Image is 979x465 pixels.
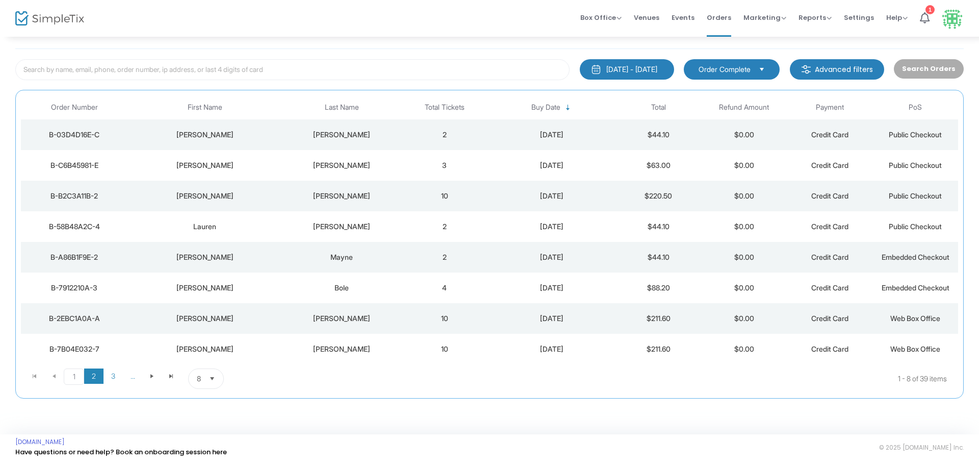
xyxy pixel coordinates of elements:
[131,252,279,262] div: Heather
[23,191,125,201] div: B-B2C3A11B-2
[15,447,227,457] a: Have questions or need help? Book an onboarding session here
[580,59,674,80] button: [DATE] - [DATE]
[285,222,399,232] div: DiMasi
[616,303,702,334] td: $211.60
[131,222,279,232] div: Lauren
[811,283,848,292] span: Credit Card
[701,334,787,364] td: $0.00
[882,253,949,261] span: Embedded Checkout
[531,103,560,112] span: Buy Date
[402,181,487,211] td: 10
[798,13,832,22] span: Reports
[131,344,279,354] div: Jenna
[844,5,874,31] span: Settings
[701,273,787,303] td: $0.00
[23,222,125,232] div: B-58B48A2C-4
[490,313,613,324] div: 9/14/2025
[909,103,922,112] span: PoS
[197,374,201,384] span: 8
[148,372,156,380] span: Go to the next page
[490,222,613,232] div: 9/14/2025
[591,64,601,75] img: monthly
[701,119,787,150] td: $0.00
[402,273,487,303] td: 4
[634,5,659,31] span: Venues
[490,130,613,140] div: 9/16/2025
[816,103,844,112] span: Payment
[167,372,175,380] span: Go to the last page
[21,95,958,364] div: Data table
[285,130,399,140] div: Gibson
[616,273,702,303] td: $88.20
[811,130,848,139] span: Credit Card
[701,242,787,273] td: $0.00
[402,334,487,364] td: 10
[801,64,811,75] img: filter
[564,104,572,112] span: Sortable
[889,222,942,231] span: Public Checkout
[790,59,884,80] m-button: Advanced filters
[701,211,787,242] td: $0.00
[84,369,104,384] span: Page 2
[402,95,487,119] th: Total Tickets
[490,191,613,201] div: 9/15/2025
[616,211,702,242] td: $44.10
[701,181,787,211] td: $0.00
[889,191,942,200] span: Public Checkout
[402,150,487,181] td: 3
[699,64,751,75] span: Order Complete
[285,252,399,262] div: Mayne
[701,303,787,334] td: $0.00
[64,369,84,385] span: Page 1
[889,161,942,169] span: Public Checkout
[701,95,787,119] th: Refund Amount
[23,160,125,170] div: B-C6B45981-E
[616,242,702,273] td: $44.10
[23,313,125,324] div: B-2EBC1A0A-A
[490,344,613,354] div: 9/14/2025
[131,130,279,140] div: Terry
[205,369,219,388] button: Select
[131,313,279,324] div: Jenna
[886,13,908,22] span: Help
[285,283,399,293] div: Bole
[811,314,848,323] span: Credit Card
[131,283,279,293] div: Melissa
[707,5,731,31] span: Orders
[616,334,702,364] td: $211.60
[672,5,694,31] span: Events
[925,3,935,12] div: 1
[51,103,98,112] span: Order Number
[616,150,702,181] td: $63.00
[811,191,848,200] span: Credit Card
[123,369,142,384] span: Page 4
[616,95,702,119] th: Total
[580,13,622,22] span: Box Office
[325,369,947,389] kendo-pager-info: 1 - 8 of 39 items
[879,444,964,452] span: © 2025 [DOMAIN_NAME] Inc.
[490,252,613,262] div: 9/14/2025
[616,119,702,150] td: $44.10
[285,344,399,354] div: Riley
[811,222,848,231] span: Credit Card
[889,130,942,139] span: Public Checkout
[285,313,399,324] div: Riley
[15,438,65,446] a: [DOMAIN_NAME]
[811,345,848,353] span: Credit Card
[131,160,279,170] div: Amanda
[131,191,279,201] div: Jeffrey
[23,283,125,293] div: B-7912210A-3
[325,103,359,112] span: Last Name
[890,345,940,353] span: Web Box Office
[23,130,125,140] div: B-03D4D16E-C
[104,369,123,384] span: Page 3
[162,369,181,384] span: Go to the last page
[490,160,613,170] div: 9/16/2025
[142,369,162,384] span: Go to the next page
[285,191,399,201] div: Russell
[402,211,487,242] td: 2
[890,314,940,323] span: Web Box Office
[188,103,222,112] span: First Name
[15,59,570,80] input: Search by name, email, phone, order number, ip address, or last 4 digits of card
[402,242,487,273] td: 2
